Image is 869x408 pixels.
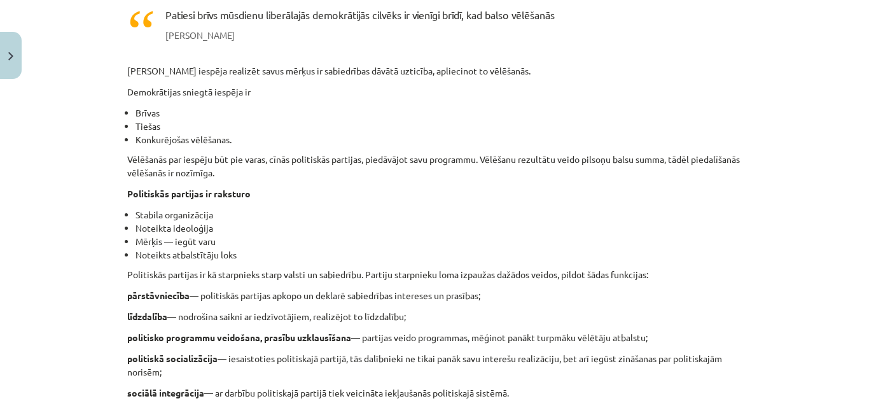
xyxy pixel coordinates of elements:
[136,248,742,262] li: Noteikts atbalstītāju loks
[127,268,742,281] p: Politiskās partijas ir kā starpnieks starp valsti un sabiedrību. Partiju starpnieku loma izpaužas...
[127,387,204,398] strong: sociālā integrācija
[136,120,742,133] li: Tiešas
[8,52,13,60] img: icon-close-lesson-0947bae3869378f0d4975bcd49f059093ad1ed9edebbc8119c70593378902aed.svg
[127,331,742,344] p: — partijas veido programmas, mēģinot panākt turpmāku vēlētāju atbalstu;
[136,106,742,120] li: Brīvas
[127,153,742,179] p: Vēlēšanās par iespēju būt pie varas, cīnās politiskās partijas, piedāvājot savu programmu. Vēlēša...
[140,7,729,42] div: Patiesi brīvs mūsdienu liberālajās demokrātijās cilvēks ir vienīgi brīdī, kad balso vēlēšanās
[127,188,251,199] strong: Politiskās partijas ir raksturo
[127,332,351,343] strong: politisko programmu veidošana, prasību uzklausīšana
[165,29,729,42] div: [PERSON_NAME]
[136,222,742,235] li: Noteikta ideoloģija
[136,235,742,248] li: Mērķis — iegūt varu
[127,352,742,379] p: — iesaistoties politiskajā partijā, tās dalībnieki ne tikai panāk savu interešu realizāciju, bet ...
[127,290,190,301] strong: pārstāvniecība
[127,353,218,364] strong: politiskā socializācija
[127,85,742,99] p: Demokrātijas sniegtā iespēja ir
[136,133,742,146] li: Konkurējošas vēlēšanas.
[127,289,742,302] p: — politiskās partijas apkopo un deklarē sabiedrības intereses un prasības;
[127,55,742,78] p: [PERSON_NAME] iespēja realizēt savus mērķus ir sabiedrības dāvātā uzticība, apliecinot to vēlēšanās.
[127,310,742,323] p: — nodrošina saikni ar iedzīvotājiem, realizējot to līdzdalību;
[136,208,742,222] li: Stabila organizācija
[127,311,167,322] strong: līdzdalība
